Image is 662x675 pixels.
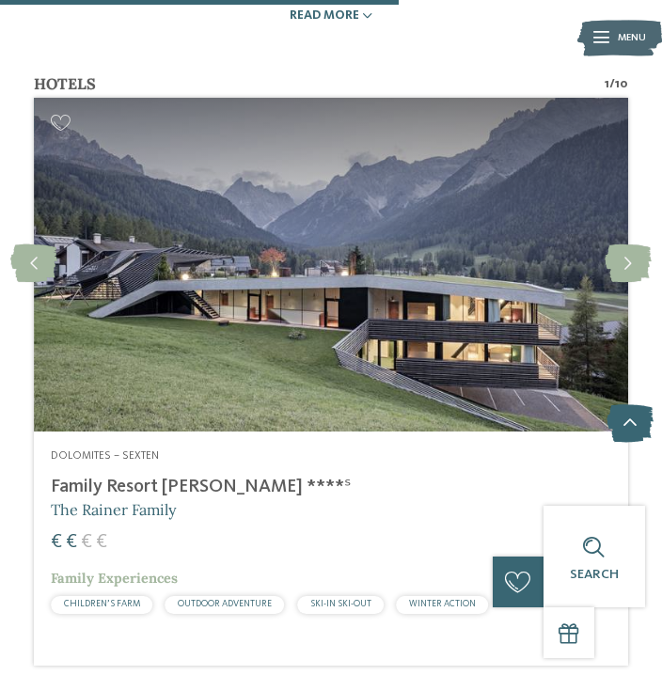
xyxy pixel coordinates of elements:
[34,74,96,93] span: Hotels
[570,568,619,581] span: Search
[178,599,272,608] span: OUTDOOR ADVENTURE
[81,533,92,552] span: €
[609,76,615,94] span: /
[64,599,140,608] span: CHILDREN’S FARM
[51,500,177,519] span: The Rainer Family
[34,98,628,639] a: Family hotels in the Dolomites: Holidays in the realm of the Pale Mountains Dolomites – Sexten Fa...
[409,599,476,608] span: WINTER ACTION
[577,17,662,59] img: Familienhotels Südtirol
[51,477,611,499] h4: Family Resort [PERSON_NAME] ****ˢ
[66,533,77,552] span: €
[618,31,646,45] span: Menu
[290,8,359,25] span: read more
[615,76,628,94] span: 10
[51,570,178,587] span: Family Experiences
[96,533,107,552] span: €
[605,76,609,94] span: 1
[310,599,371,608] span: SKI-IN SKI-OUT
[51,450,159,462] span: Dolomites – Sexten
[51,533,62,552] span: €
